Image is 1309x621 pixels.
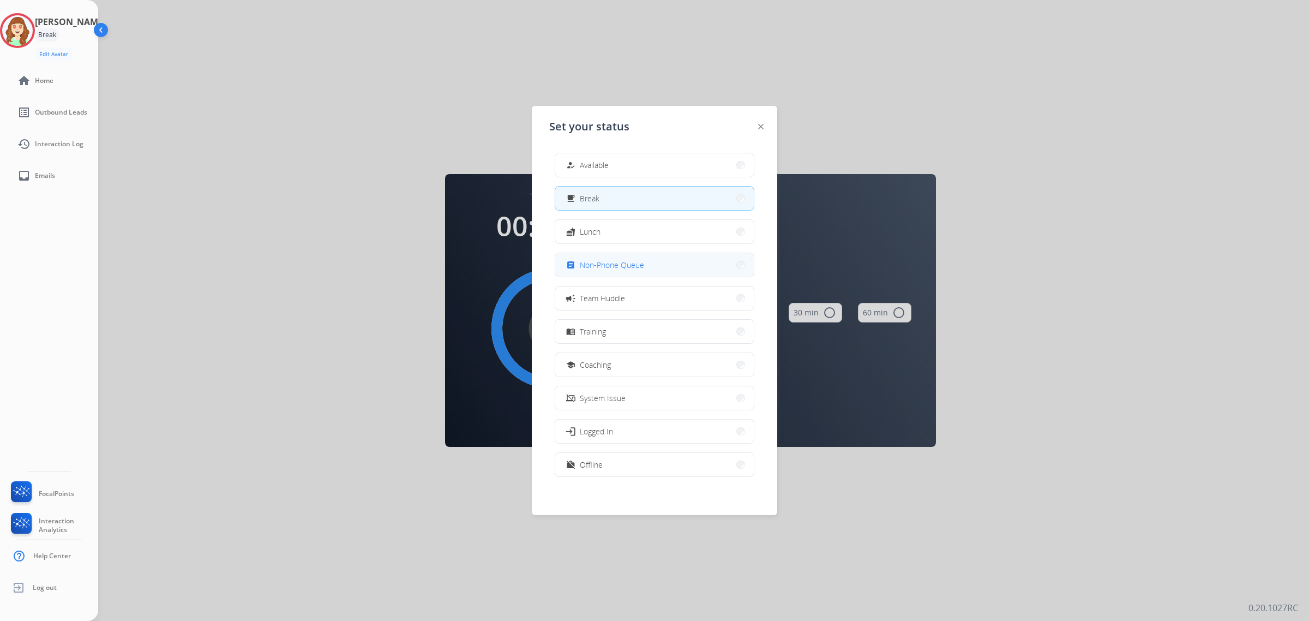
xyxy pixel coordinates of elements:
[35,48,73,61] button: Edit Avatar
[9,481,74,506] a: FocalPoints
[566,260,575,270] mat-icon: assignment
[555,286,754,310] button: Team Huddle
[1248,601,1298,614] p: 0.20.1027RC
[17,74,31,87] mat-icon: home
[555,320,754,343] button: Training
[35,76,53,85] span: Home
[35,15,106,28] h3: [PERSON_NAME]
[580,159,609,171] span: Available
[35,108,87,117] span: Outbound Leads
[566,360,575,369] mat-icon: school
[758,124,764,129] img: close-button
[580,226,601,237] span: Lunch
[35,140,83,148] span: Interaction Log
[580,259,644,271] span: Non-Phone Queue
[2,15,33,46] img: avatar
[565,426,576,437] mat-icon: login
[39,489,74,498] span: FocalPoints
[580,359,611,371] span: Coaching
[566,327,575,336] mat-icon: menu_book
[33,583,57,592] span: Log out
[33,552,71,560] span: Help Center
[580,392,626,404] span: System Issue
[17,106,31,119] mat-icon: list_alt
[555,187,754,210] button: Break
[555,153,754,177] button: Available
[580,459,603,470] span: Offline
[566,194,575,203] mat-icon: free_breakfast
[9,513,98,538] a: Interaction Analytics
[555,220,754,243] button: Lunch
[565,292,576,303] mat-icon: campaign
[555,420,754,443] button: Logged In
[566,160,575,170] mat-icon: how_to_reg
[555,386,754,410] button: System Issue
[580,326,606,337] span: Training
[555,453,754,476] button: Offline
[566,460,575,469] mat-icon: work_off
[549,119,629,134] span: Set your status
[17,169,31,182] mat-icon: inbox
[580,193,599,204] span: Break
[39,517,98,534] span: Interaction Analytics
[566,227,575,236] mat-icon: fastfood
[580,426,613,437] span: Logged In
[566,393,575,403] mat-icon: phonelink_off
[555,253,754,277] button: Non-Phone Queue
[35,28,59,41] div: Break
[35,171,55,180] span: Emails
[580,292,625,304] span: Team Huddle
[17,138,31,151] mat-icon: history
[555,353,754,377] button: Coaching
